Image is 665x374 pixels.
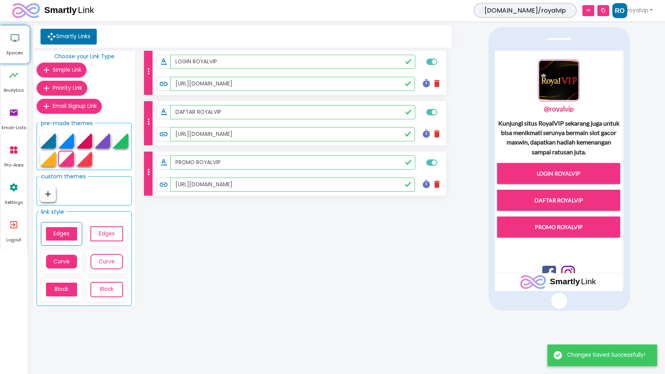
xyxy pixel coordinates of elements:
a: Block [90,282,123,297]
i: link [582,5,594,16]
i: more_vert [144,117,153,126]
button: add Priority Link [37,81,87,96]
img: logo.svg [26,224,102,238]
a: LOGIN ROYALVIP [2,112,126,133]
input: paste your link url here [170,127,414,141]
span: Pro-Area [0,162,27,169]
input: paste your link url here [170,178,414,192]
p: Choose your Link Type [37,51,132,63]
legend: link style [39,206,66,218]
p: Kunjungi situs RoyalVIP sekarang juga untuk bisa menikmati serunya bermain slot gacor maxwin, dap... [2,68,126,106]
span: Email Signup Link [53,102,97,110]
span: Simple Link [53,66,81,74]
button: add Email Signup Link [37,99,102,114]
a: DAFTAR ROYALVIP [2,139,126,160]
button: add Simple Link [37,63,87,78]
i: add [42,65,51,75]
i: timer [422,180,431,189]
legend: pre-made themes [39,117,95,130]
i: add [43,189,53,199]
i: settings [9,176,18,199]
i: text_rotation_none [159,57,168,67]
span: Analytics [0,87,27,94]
i: widgets [9,138,18,162]
i: exit_to_app [9,213,18,237]
i: content_copy [597,5,609,16]
i: delete [432,79,442,88]
a: @royalvip [2,55,126,62]
i: more_vert [144,167,153,177]
i: airplay [10,26,20,50]
legend: custom themes [39,170,88,183]
span: Settings [0,199,27,206]
i: link [159,79,168,89]
i: delete [432,129,442,139]
i: text_rotation_none [159,158,168,167]
a: widgets Pro-Area [0,138,27,175]
a: timeline Analytics [0,63,27,100]
i: timeline [9,63,18,87]
img: facebook.svg [46,213,63,231]
span: Priority Link [53,84,82,92]
input: paste your link url here [170,77,414,91]
img: logo.svg [12,3,95,18]
a: email Email-Lists [0,101,27,138]
input: write a display name for your link (e.g My Wonderful Store, My Products etc) [170,156,415,170]
a: Curve [45,254,78,269]
input: write a display name for your link (e.g My Wonderful Store, My Products etc) [170,55,415,69]
i: email [9,101,18,124]
a: Curve [90,254,123,269]
i: timer [422,129,431,139]
span: Logout [0,237,27,244]
a: airplay Spaces [0,26,29,63]
a: royalvip [612,3,653,18]
a: exit_to_app Logout [0,213,27,250]
i: add [42,83,51,93]
i: add [42,102,51,111]
input: write a display name for your link (e.g My Wonderful Store, My Products etc) [170,105,415,119]
i: text_rotation_none [159,107,168,117]
img: 1758052358.916.jpg [43,9,85,50]
a: settings Settings [0,176,27,213]
div: Changes Saved Successfully! [567,351,645,359]
img: instagram.svg [64,213,82,231]
span: [DOMAIN_NAME]/royalvip [473,3,577,18]
button: add [40,186,56,202]
a: Block [45,282,78,297]
a: Edges [90,226,123,242]
a: PROMO ROYALVIP [2,166,126,187]
i: delete [432,180,442,189]
i: more_vert [144,67,153,76]
i: link [159,130,168,139]
span: Email-Lists [0,124,27,131]
a: Smartly Links [41,29,97,44]
span: Spaces [0,50,29,57]
i: timer [422,79,431,88]
i: link [159,180,168,189]
a: Edges [45,226,78,242]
